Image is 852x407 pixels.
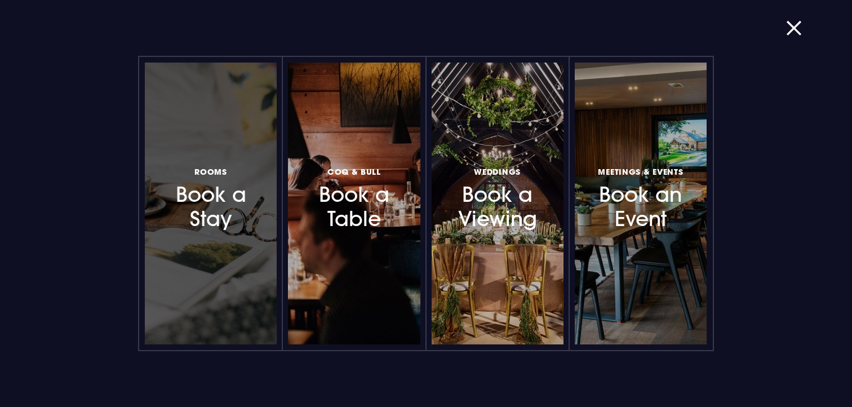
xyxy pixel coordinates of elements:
[194,166,227,177] span: Rooms
[145,63,277,344] a: RoomsBook a Stay
[474,166,521,177] span: Weddings
[327,166,381,177] span: Coq & Bull
[432,63,563,344] a: WeddingsBook a Viewing
[592,164,690,231] h3: Book an Event
[449,164,547,231] h3: Book a Viewing
[598,166,683,177] span: Meetings & Events
[305,164,403,231] h3: Book a Table
[288,63,420,344] a: Coq & BullBook a Table
[162,164,260,231] h3: Book a Stay
[575,63,707,344] a: Meetings & EventsBook an Event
